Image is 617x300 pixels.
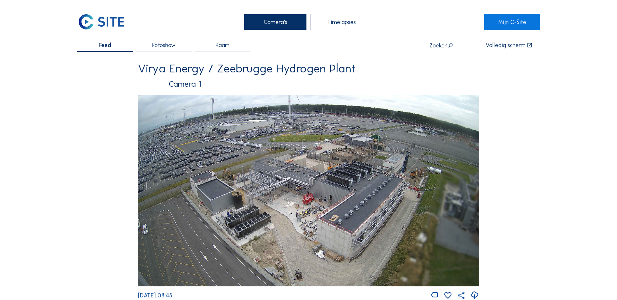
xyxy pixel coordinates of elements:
div: Virya Energy / Zeebrugge Hydrogen Plant [138,63,479,74]
div: Camera 1 [138,80,479,88]
span: Feed [99,42,111,48]
div: Camera's [244,14,307,30]
div: Volledig scherm [486,42,526,48]
a: C-SITE Logo [77,14,133,30]
div: Timelapses [310,14,373,30]
span: Fotoshow [152,42,175,48]
span: [DATE] 08:45 [138,292,172,299]
img: C-SITE Logo [77,14,126,30]
span: Kaart [216,42,229,48]
img: Image [138,95,479,286]
a: Mijn C-Site [484,14,540,30]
